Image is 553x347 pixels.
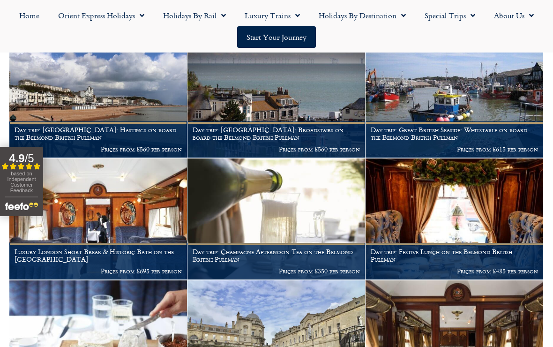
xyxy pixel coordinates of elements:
a: Day trip: Great British Seaside: Whitstable on board the Belmond British Pullman Prices from £615... [366,37,544,158]
a: Day trip: Champagne Afternoon Tea on the Belmond British Pullman Prices from £350 per person [187,158,366,280]
a: Day trip: [GEOGRAPHIC_DATA]: Hastings on board the Belmond British Pullman Prices from £560 per p... [9,37,187,158]
h1: Day trip: Great British Seaside: Whitstable on board the Belmond British Pullman [371,126,538,141]
a: Holidays by Rail [154,5,235,26]
a: Holidays by Destination [309,5,415,26]
a: Day trip: Festive Lunch on the Belmond British Pullman Prices from £485 per person [366,158,544,280]
a: Day trip: [GEOGRAPHIC_DATA]: Broadstairs on board the Belmond British Pullman Prices from £560 pe... [187,37,366,158]
h1: Luxury London Short Break & Historic Bath on the [GEOGRAPHIC_DATA] [15,248,182,263]
a: Orient Express Holidays [49,5,154,26]
nav: Menu [5,5,548,48]
a: About Us [485,5,543,26]
a: Luxury London Short Break & Historic Bath on the [GEOGRAPHIC_DATA] Prices from £695 per person [9,158,187,280]
h1: Day trip: Festive Lunch on the Belmond British Pullman [371,248,538,263]
p: Prices from £695 per person [15,267,182,275]
p: Prices from £560 per person [15,145,182,153]
h1: Day trip: Champagne Afternoon Tea on the Belmond British Pullman [193,248,360,263]
p: Prices from £560 per person [193,145,360,153]
h1: Day trip: [GEOGRAPHIC_DATA]: Hastings on board the Belmond British Pullman [15,126,182,141]
a: Start your Journey [237,26,316,48]
a: Special Trips [415,5,485,26]
a: Home [10,5,49,26]
p: Prices from £350 per person [193,267,360,275]
h1: Day trip: [GEOGRAPHIC_DATA]: Broadstairs on board the Belmond British Pullman [193,126,360,141]
a: Luxury Trains [235,5,309,26]
p: Prices from £485 per person [371,267,538,275]
p: Prices from £615 per person [371,145,538,153]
